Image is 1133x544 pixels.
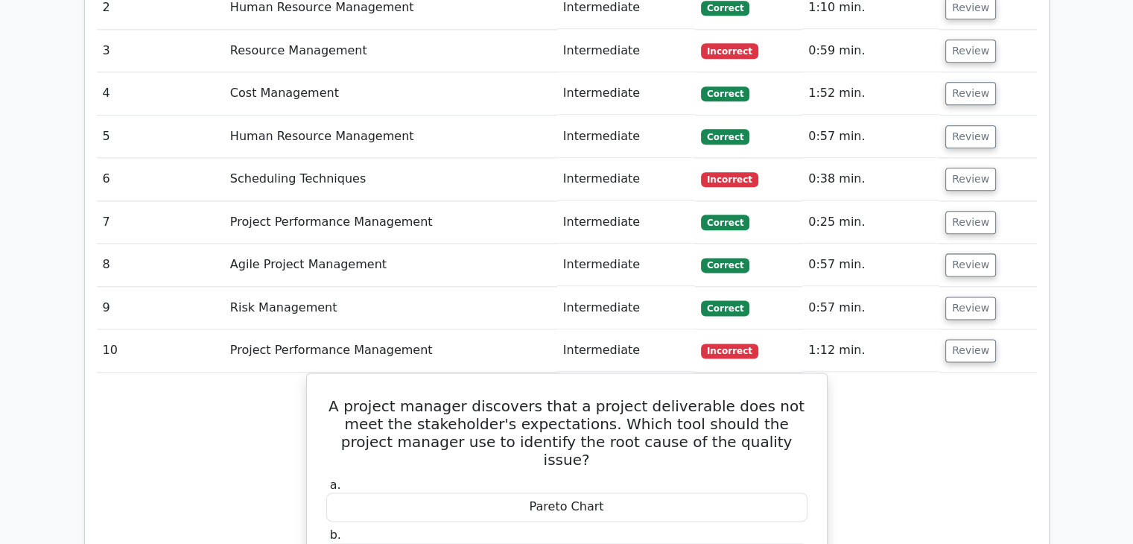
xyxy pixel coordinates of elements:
td: 3 [97,30,224,72]
td: Human Resource Management [224,116,557,158]
span: Correct [701,215,749,230]
td: Intermediate [557,244,695,286]
button: Review [945,39,996,63]
td: 7 [97,201,224,244]
td: 0:59 min. [802,30,939,72]
button: Review [945,211,996,234]
button: Review [945,125,996,148]
td: 1:12 min. [802,329,939,372]
td: Agile Project Management [224,244,557,286]
td: Project Performance Management [224,329,557,372]
button: Review [945,297,996,320]
td: Risk Management [224,287,557,329]
span: Correct [701,129,749,144]
td: Cost Management [224,72,557,115]
td: 0:57 min. [802,287,939,329]
span: Correct [701,258,749,273]
td: Intermediate [557,201,695,244]
td: Intermediate [557,116,695,158]
td: 9 [97,287,224,329]
td: Intermediate [557,287,695,329]
td: Resource Management [224,30,557,72]
td: 6 [97,158,224,200]
td: 0:57 min. [802,116,939,158]
div: Pareto Chart [326,493,807,522]
td: 0:57 min. [802,244,939,286]
td: 8 [97,244,224,286]
span: Correct [701,86,749,101]
span: Correct [701,300,749,315]
td: 0:38 min. [802,158,939,200]
td: Intermediate [557,72,695,115]
span: a. [330,478,341,492]
td: 5 [97,116,224,158]
h5: A project manager discovers that a project deliverable does not meet the stakeholder's expectatio... [325,397,809,469]
td: Intermediate [557,329,695,372]
span: Correct [701,1,749,16]
button: Review [945,82,996,105]
button: Review [945,168,996,191]
td: Intermediate [557,158,695,200]
button: Review [945,253,996,276]
td: 0:25 min. [802,201,939,244]
span: b. [330,528,341,542]
td: Intermediate [557,30,695,72]
td: 1:52 min. [802,72,939,115]
td: 10 [97,329,224,372]
td: Scheduling Techniques [224,158,557,200]
span: Incorrect [701,344,758,358]
td: 4 [97,72,224,115]
span: Incorrect [701,43,758,58]
span: Incorrect [701,172,758,187]
td: Project Performance Management [224,201,557,244]
button: Review [945,339,996,362]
